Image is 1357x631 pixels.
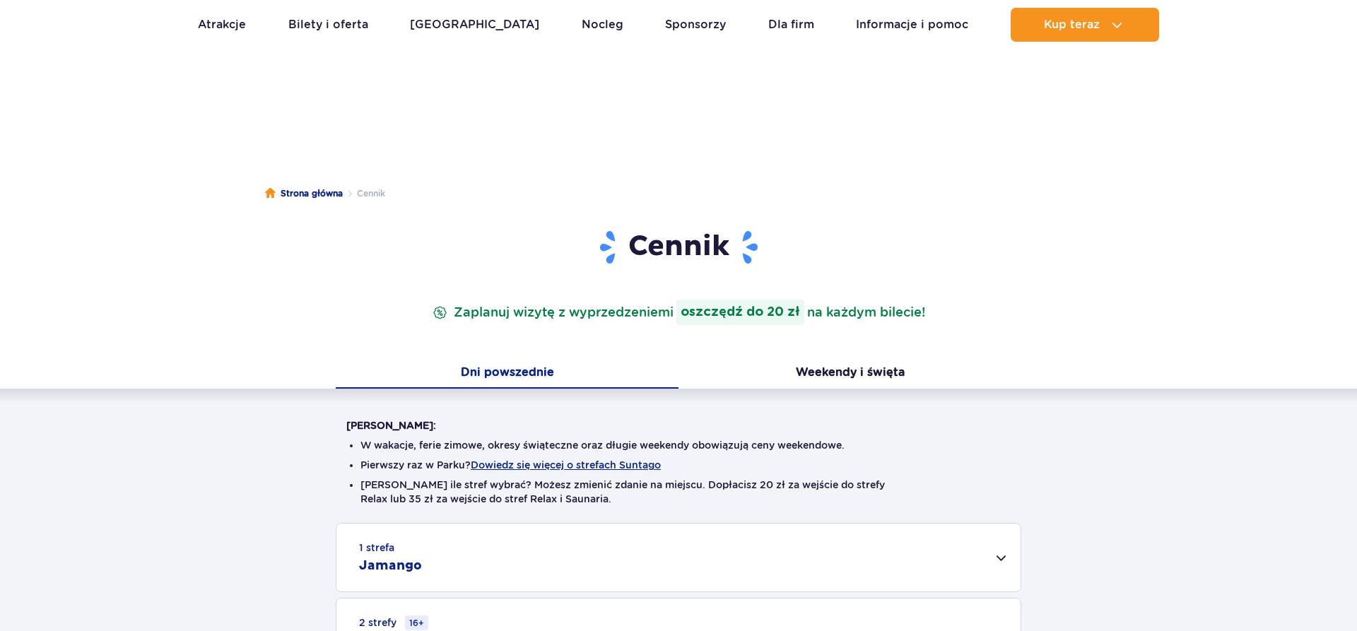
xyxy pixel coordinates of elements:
[265,187,343,201] a: Strona główna
[405,615,428,630] small: 16+
[360,478,997,506] li: [PERSON_NAME] ile stref wybrać? Możesz zmienić zdanie na miejscu. Dopłacisz 20 zł za wejście do s...
[359,558,422,574] h2: Jamango
[768,8,814,42] a: Dla firm
[1044,18,1100,31] span: Kup teraz
[359,541,394,555] small: 1 strefa
[1011,8,1159,42] button: Kup teraz
[856,8,968,42] a: Informacje i pomoc
[336,359,678,389] button: Dni powszednie
[288,8,368,42] a: Bilety i oferta
[430,300,928,325] p: Zaplanuj wizytę z wyprzedzeniem na każdym bilecie!
[343,187,385,201] li: Cennik
[471,459,661,471] button: Dowiedz się więcej o strefach Suntago
[359,615,428,630] small: 2 strefy
[676,300,804,325] strong: oszczędź do 20 zł
[360,458,997,472] li: Pierwszy raz w Parku?
[198,8,246,42] a: Atrakcje
[678,359,1021,389] button: Weekendy i święta
[360,438,997,452] li: W wakacje, ferie zimowe, okresy świąteczne oraz długie weekendy obowiązują ceny weekendowe.
[582,8,623,42] a: Nocleg
[346,229,1011,266] h1: Cennik
[410,8,539,42] a: [GEOGRAPHIC_DATA]
[665,8,726,42] a: Sponsorzy
[346,420,436,431] strong: [PERSON_NAME]:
